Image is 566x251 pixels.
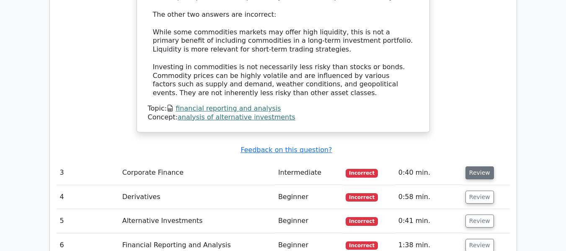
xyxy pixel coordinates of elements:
[119,185,275,209] td: Derivatives
[57,185,119,209] td: 4
[275,161,342,185] td: Intermediate
[148,113,419,122] div: Concept:
[346,169,378,177] span: Incorrect
[119,209,275,233] td: Alternative Investments
[176,104,281,112] a: financial reporting and analysis
[465,191,494,204] button: Review
[395,209,462,233] td: 0:41 min.
[395,161,462,185] td: 0:40 min.
[395,185,462,209] td: 0:58 min.
[275,185,342,209] td: Beginner
[465,166,494,179] button: Review
[346,241,378,250] span: Incorrect
[240,146,332,154] a: Feedback on this question?
[148,104,419,113] div: Topic:
[119,161,275,185] td: Corporate Finance
[346,193,378,202] span: Incorrect
[346,217,378,225] span: Incorrect
[57,209,119,233] td: 5
[57,161,119,185] td: 3
[465,215,494,228] button: Review
[178,113,295,121] a: analysis of alternative investments
[275,209,342,233] td: Beginner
